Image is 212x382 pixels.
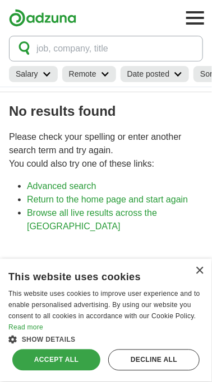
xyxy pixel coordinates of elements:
[195,267,204,275] div: Close
[9,36,203,62] button: job, company, title
[8,334,204,345] div: Show details
[27,181,96,191] a: Advanced search
[127,68,170,80] h2: Date posted
[9,66,58,82] a: Salary
[9,9,76,27] img: Adzuna logo
[9,130,203,171] p: Please check your spelling or enter another search term and try again. You could also try one of ...
[108,350,200,371] div: Decline all
[183,6,208,30] button: Toggle main navigation menu
[27,208,157,231] a: Browse all live results across the [GEOGRAPHIC_DATA]
[22,336,76,344] span: Show details
[9,101,203,121] h1: No results found
[12,350,100,371] div: Accept all
[27,195,188,204] a: Return to the home page and start again
[62,66,116,82] a: Remote
[8,324,43,332] a: Read more, opens a new window
[121,66,190,82] a: Date posted
[69,68,96,80] h2: Remote
[16,68,38,80] h2: Salary
[36,42,108,55] span: job, company, title
[8,290,200,320] span: This website uses cookies to improve user experience and to enable personalised advertising. By u...
[8,267,190,284] div: This website uses cookies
